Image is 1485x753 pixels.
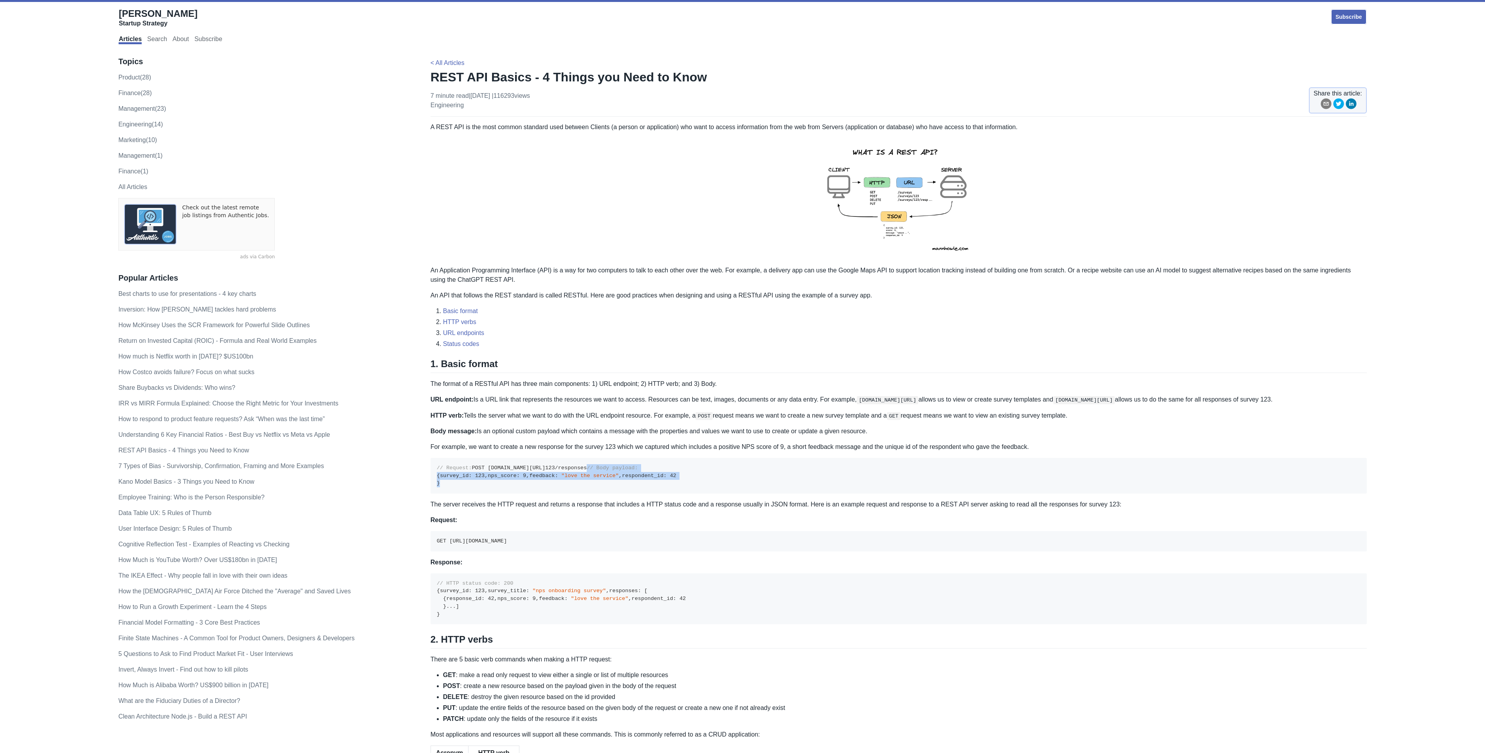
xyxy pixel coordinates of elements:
a: Understanding 6 Key Financial Ratios - Best Buy vs Netflix vs Meta vs Apple [118,431,330,438]
strong: POST [443,683,460,689]
code: survey_id survey_title responses response_id nps_score feedback respondent_id ... [437,580,686,617]
span: ] [456,603,459,609]
h2: 1. Basic format [431,358,1367,373]
span: , [494,596,497,602]
code: POST [696,412,713,420]
p: Tells the server what we want to do with the URL endpoint resource. For example, a request means ... [431,411,1367,420]
code: GET [887,412,901,420]
p: Is a URL link that represents the resources we want to access. Resources can be text, images, doc... [431,395,1367,404]
a: What are the Fiduciary Duties of a Director? [118,697,240,704]
p: Is an optional custom payload which contains a message with the properties and values we want to ... [431,427,1367,436]
li: : update the entire fields of the resource based on the given body of the request or create a new... [443,703,1367,713]
span: 123 [475,473,485,479]
code: [DOMAIN_NAME][URL] [1053,396,1115,404]
span: { [443,596,446,602]
a: How Much is Alibaba Worth? US$900 billion in [DATE] [118,682,269,688]
a: Subscribe [195,36,222,44]
span: } [437,611,440,617]
span: 123 [545,465,555,471]
strong: Body message: [431,428,477,434]
a: marketing(10) [118,137,157,143]
span: } [443,603,446,609]
a: engineering [431,102,464,108]
a: Management(1) [118,152,162,159]
span: 9 [523,473,526,479]
strong: Response: [431,559,463,566]
a: How Much is YouTube Worth? Over US$180bn in [DATE] [118,557,277,563]
p: For example, we want to create a new response for the survey 123 which we captured which includes... [431,442,1367,452]
button: email [1321,98,1332,112]
a: How to respond to product feature requests? Ask “When was the last time” [118,416,324,422]
span: : [526,596,529,602]
span: Share this article: [1314,89,1362,98]
a: Articles [119,36,142,44]
a: Employee Training: Who is the Person Responsible? [118,494,265,501]
strong: Request: [431,517,457,523]
span: 123 [475,588,485,594]
a: How McKinsey Uses the SCR Framework for Powerful Slide Outlines [118,322,310,328]
span: : [469,588,472,594]
code: GET [URL][DOMAIN_NAME] [437,538,507,544]
a: Data Table UX: 5 Rules of Thumb [118,510,211,516]
a: Subscribe [1331,9,1367,25]
a: 7 Types of Bias - Survivorship, Confirmation, Framing and More Examples [118,463,324,469]
span: , [619,473,622,479]
code: POST [DOMAIN_NAME][URL] /responses survey_id nps_score feedback respondent_id [437,465,676,486]
li: : make a read only request to view either a single or list of multiple resources [443,670,1367,680]
span: 42 [488,596,494,602]
a: Finite State Machines - A Common Tool for Product Owners, Designers & Developers [118,635,355,641]
a: IRR vs MIRR Formula Explained: Choose the Right Metric for Your Investments [118,400,338,407]
p: A REST API is the most common standard used between Clients (a person or application) who want to... [431,122,1367,132]
a: How Costco avoids failure? Focus on what sucks [118,369,254,375]
a: product(28) [118,74,151,81]
a: How much is Netflix worth in [DATE]? $US100bn [118,353,253,360]
span: : [663,473,667,479]
img: ads via Carbon [124,204,177,245]
span: , [606,588,609,594]
a: Financial Model Formatting - 3 Core Best Practices [118,619,260,626]
span: "love the service" [571,596,629,602]
a: Invert, Always Invert - Find out how to kill pilots [118,666,248,673]
span: : [469,473,472,479]
a: Best charts to use for presentations - 4 key charts [118,290,256,297]
span: | 116293 views [492,92,530,99]
a: Inversion: How [PERSON_NAME] tackles hard problems [118,306,276,313]
a: engineering(14) [118,121,163,128]
a: Basic format [443,308,478,314]
p: 7 minute read | [DATE] [431,91,530,110]
p: The server receives the HTTP request and returns a response that includes a HTTP status code and ... [431,500,1367,509]
span: { [437,473,440,479]
h3: Popular Articles [118,273,414,283]
code: [DOMAIN_NAME][URL] [857,396,919,404]
p: An Application Programming Interface (API) is a way for two computers to talk to each other over ... [431,266,1367,285]
h1: REST API Basics - 4 Things you Need to Know [431,69,1367,85]
strong: HTTP verb: [431,412,464,419]
a: Status codes [443,340,479,347]
span: [ [644,588,647,594]
h2: 2. HTTP verbs [431,634,1367,649]
span: 9 [533,596,536,602]
a: Return on Invested Capital (ROIC) - Formula and Real World Examples [118,337,317,344]
a: All Articles [118,184,147,190]
a: Finance(1) [118,168,148,175]
strong: GET [443,672,456,678]
span: } [437,480,440,486]
a: Clean Architecture Node.js - Build a REST API [118,713,247,720]
a: User Interface Design: 5 Rules of Thumb [118,525,232,532]
span: // Body payload: [587,465,638,471]
a: How the [DEMOGRAPHIC_DATA] Air Force Ditched the "Average" and Saved Lives [118,588,351,594]
a: Check out the latest remote job listings from Authentic Jobs. [182,204,269,245]
strong: DELETE [443,694,468,700]
img: rest-api [813,138,984,259]
span: , [536,596,539,602]
p: Most applications and resources will support all these commands. This is commonly referred to as ... [431,730,1367,739]
a: URL endpoints [443,330,484,336]
span: "nps onboarding survey" [533,588,606,594]
span: , [485,473,488,479]
a: Search [147,36,167,44]
span: , [628,596,631,602]
a: < All Articles [431,59,465,66]
span: : [564,596,568,602]
li: : create a new resource based on the payload given in the body of the request [443,681,1367,691]
span: : [481,596,485,602]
